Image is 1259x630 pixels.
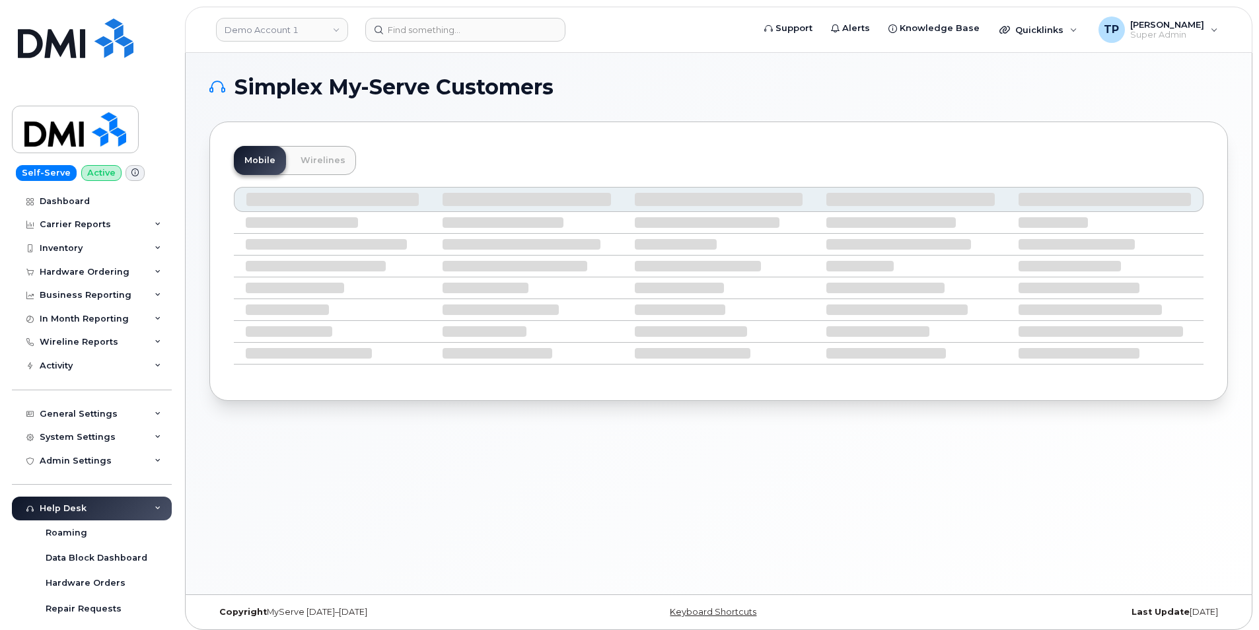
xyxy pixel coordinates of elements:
div: [DATE] [888,607,1228,617]
span: Simplex My-Serve Customers [234,77,554,97]
strong: Copyright [219,607,267,617]
a: Mobile [234,146,286,175]
div: MyServe [DATE]–[DATE] [209,607,549,617]
a: Keyboard Shortcuts [670,607,756,617]
strong: Last Update [1132,607,1190,617]
a: Wirelines [290,146,356,175]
